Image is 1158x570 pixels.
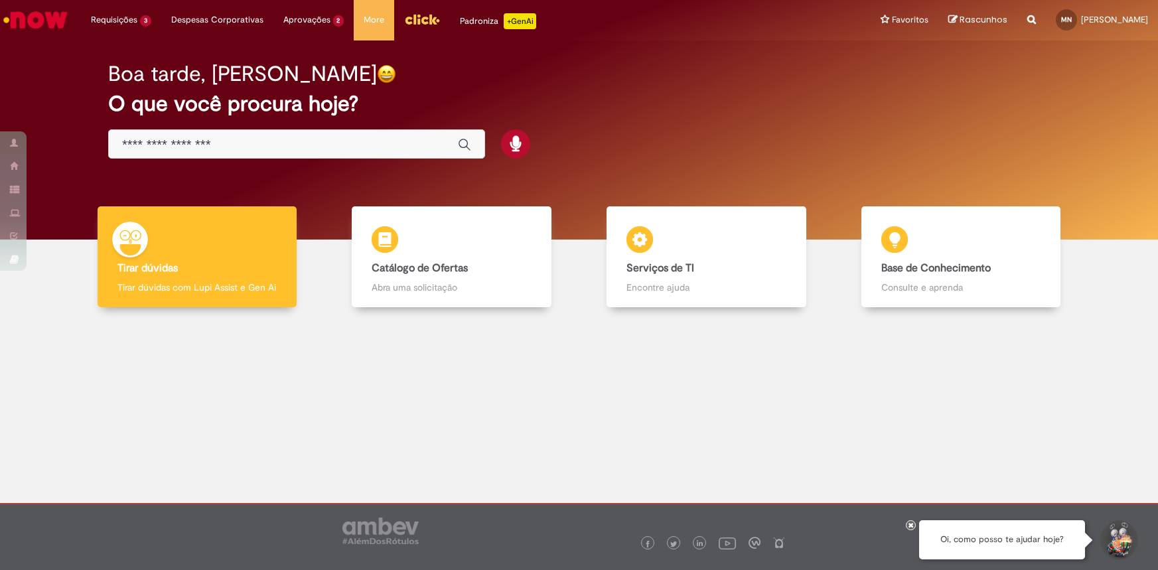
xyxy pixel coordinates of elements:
button: Iniciar Conversa de Suporte [1098,520,1138,560]
img: logo_footer_linkedin.png [697,540,703,548]
a: Serviços de TI Encontre ajuda [579,206,834,308]
span: Despesas Corporativas [171,13,263,27]
span: Requisições [91,13,137,27]
span: Rascunhos [960,13,1007,26]
p: +GenAi [504,13,536,29]
img: logo_footer_workplace.png [749,537,760,549]
span: 3 [140,15,151,27]
img: logo_footer_twitter.png [670,541,677,547]
img: logo_footer_youtube.png [719,534,736,551]
img: logo_footer_naosei.png [773,537,785,549]
img: click_logo_yellow_360x200.png [404,9,440,29]
a: Rascunhos [948,14,1007,27]
b: Base de Conhecimento [881,261,991,275]
a: Base de Conhecimento Consulte e aprenda [833,206,1088,308]
img: logo_footer_ambev_rotulo_gray.png [342,518,419,544]
span: More [364,13,384,27]
img: happy-face.png [377,64,396,84]
span: Aprovações [283,13,330,27]
a: Catálogo de Ofertas Abra uma solicitação [325,206,579,308]
h2: Boa tarde, [PERSON_NAME] [108,62,377,86]
p: Encontre ajuda [626,281,786,294]
div: Oi, como posso te ajudar hoje? [919,520,1085,559]
div: Padroniza [460,13,536,29]
p: Abra uma solicitação [372,281,532,294]
b: Serviços de TI [626,261,694,275]
h2: O que você procura hoje? [108,92,1050,115]
span: 2 [333,15,344,27]
span: Favoritos [892,13,928,27]
a: Tirar dúvidas Tirar dúvidas com Lupi Assist e Gen Ai [70,206,325,308]
img: ServiceNow [1,7,70,33]
b: Tirar dúvidas [117,261,178,275]
img: logo_footer_facebook.png [644,541,651,547]
span: MN [1061,15,1072,24]
span: [PERSON_NAME] [1081,14,1148,25]
p: Consulte e aprenda [881,281,1041,294]
p: Tirar dúvidas com Lupi Assist e Gen Ai [117,281,277,294]
b: Catálogo de Ofertas [372,261,468,275]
